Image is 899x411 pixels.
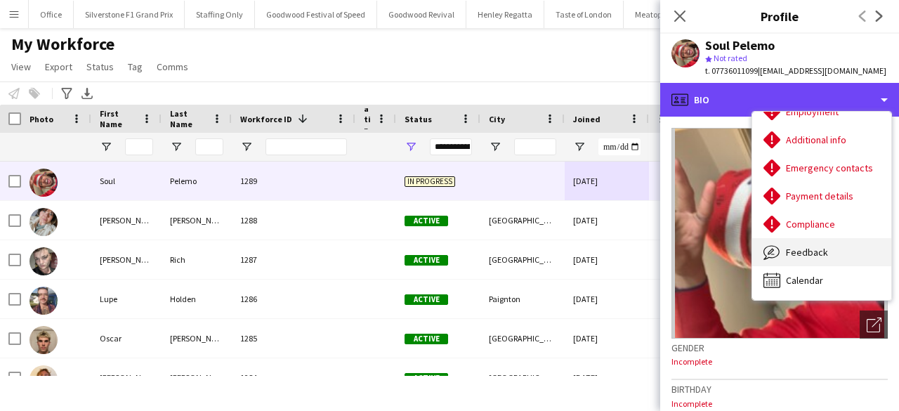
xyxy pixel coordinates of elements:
[786,105,839,118] span: Employment
[232,319,355,358] div: 1285
[405,114,432,124] span: Status
[705,39,775,52] div: Soul Pelemo
[74,1,185,28] button: Silverstone F1 Grand Prix
[480,280,565,318] div: Paignton
[162,240,232,279] div: Rich
[480,358,565,397] div: [GEOGRAPHIC_DATA]
[565,201,649,240] div: [DATE]
[157,60,188,73] span: Comms
[29,208,58,236] img: Katie Williams
[240,114,292,124] span: Workforce ID
[79,85,96,102] app-action-btn: Export XLSX
[480,201,565,240] div: [GEOGRAPHIC_DATA]
[11,60,31,73] span: View
[364,93,371,145] span: Rating
[786,218,835,230] span: Compliance
[752,266,891,294] div: Calendar
[660,7,899,25] h3: Profile
[786,274,823,287] span: Calendar
[6,58,37,76] a: View
[752,238,891,266] div: Feedback
[162,280,232,318] div: Holden
[162,162,232,200] div: Pelemo
[162,201,232,240] div: [PERSON_NAME]
[565,319,649,358] div: [DATE]
[29,247,58,275] img: Jake Rich
[162,319,232,358] div: [PERSON_NAME]
[405,373,448,384] span: Active
[786,162,873,174] span: Emergency contacts
[100,108,136,129] span: First Name
[91,201,162,240] div: [PERSON_NAME]
[565,358,649,397] div: [DATE]
[232,358,355,397] div: 1284
[786,190,853,202] span: Payment details
[265,138,347,155] input: Workforce ID Filter Input
[29,365,58,393] img: Samuel Brinkley
[573,114,601,124] span: Joined
[405,141,417,153] button: Open Filter Menu
[624,1,681,28] button: Meatopia
[11,34,114,55] span: My Workforce
[598,138,641,155] input: Joined Filter Input
[752,98,891,126] div: Employment
[565,162,649,200] div: [DATE]
[786,246,828,259] span: Feedback
[91,280,162,318] div: Lupe
[573,141,586,153] button: Open Filter Menu
[29,114,53,124] span: Photo
[232,240,355,279] div: 1287
[671,356,712,367] span: Incomplete
[91,358,162,397] div: [PERSON_NAME]
[405,176,455,187] span: In progress
[405,334,448,344] span: Active
[58,85,75,102] app-action-btn: Advanced filters
[660,83,899,117] div: Bio
[91,162,162,200] div: Soul
[405,216,448,226] span: Active
[232,162,355,200] div: 1289
[480,240,565,279] div: [GEOGRAPHIC_DATA]
[170,141,183,153] button: Open Filter Menu
[91,319,162,358] div: Oscar
[377,1,466,28] button: Goodwood Revival
[405,255,448,266] span: Active
[86,60,114,73] span: Status
[514,138,556,155] input: City Filter Input
[29,287,58,315] img: Lupe Holden
[565,280,649,318] div: [DATE]
[671,383,888,396] h3: Birthday
[39,58,78,76] a: Export
[232,280,355,318] div: 1286
[752,154,891,182] div: Emergency contacts
[705,65,758,76] span: t. 07736011099
[151,58,194,76] a: Comms
[758,65,886,76] span: | [EMAIL_ADDRESS][DOMAIN_NAME]
[128,60,143,73] span: Tag
[671,398,888,409] p: Incomplete
[786,133,846,146] span: Additional info
[185,1,255,28] button: Staffing Only
[565,240,649,279] div: [DATE]
[45,60,72,73] span: Export
[29,326,58,354] img: Oscar Crocker
[240,141,253,153] button: Open Filter Menu
[671,341,888,354] h3: Gender
[29,1,74,28] button: Office
[125,138,153,155] input: First Name Filter Input
[489,114,505,124] span: City
[752,210,891,238] div: Compliance
[195,138,223,155] input: Last Name Filter Input
[466,1,544,28] button: Henley Regatta
[480,319,565,358] div: [GEOGRAPHIC_DATA]
[405,294,448,305] span: Active
[255,1,377,28] button: Goodwood Festival of Speed
[29,169,58,197] img: Soul Pelemo
[81,58,119,76] a: Status
[91,240,162,279] div: [PERSON_NAME]
[170,108,206,129] span: Last Name
[714,53,747,63] span: Not rated
[122,58,148,76] a: Tag
[752,182,891,210] div: Payment details
[232,201,355,240] div: 1288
